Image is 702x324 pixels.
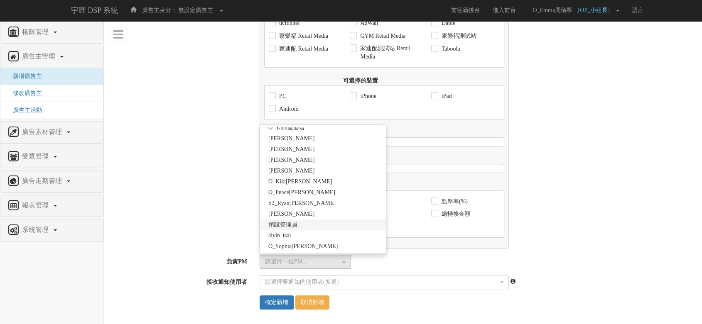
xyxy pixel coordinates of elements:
span: O_Peace[PERSON_NAME] [268,188,335,197]
label: 家樂福測試站 [439,32,476,40]
span: 廣告主身分： [142,7,177,13]
a: 受眾管理 [7,150,97,163]
span: 廣告素材管理 [20,128,66,135]
label: PC [277,92,286,100]
div: 請選擇要通知的使用者(多選) [265,278,498,286]
label: 點擊率(%) [439,197,468,206]
button: 請選擇一位PM... [260,255,351,269]
span: S2_Ryan[PERSON_NAME] [268,199,336,207]
label: ucfunnel [277,19,299,27]
a: 廣告素材管理 [7,126,97,139]
span: 廣告走期管理 [20,177,66,184]
span: [PERSON_NAME] [268,145,314,153]
label: Android [277,105,299,113]
a: 新增廣告主 [7,73,42,79]
button: Nothing selected [260,275,509,289]
span: 權限管理 [20,28,53,35]
span: O_Yann董晏君 [268,124,305,132]
span: alvin_tsai [268,231,291,240]
span: 廣告主管理 [20,53,59,60]
label: 可見欄位 [258,179,384,190]
label: 家速配測試站 Retail Media [358,44,418,61]
span: 受眾管理 [20,153,53,160]
div: 請選擇一位PM... [265,258,341,266]
span: O_Emma周儀寧 [528,7,577,13]
input: 確定新增 [260,295,294,309]
label: 接收通知使用者 [104,275,253,286]
span: [PERSON_NAME] [268,134,314,143]
span: [OP_小組長] [578,7,614,13]
a: 廣告主活動 [7,107,42,113]
a: 權限管理 [7,26,97,39]
span: 預設管理員 [268,221,297,229]
label: 家速配 Retail Media [277,45,328,53]
label: 負責PM [104,255,253,266]
span: 無設定廣告主 [178,7,213,13]
label: 可選擇的裝置 [258,74,384,85]
a: 廣告走期管理 [7,175,97,188]
a: 系統管理 [7,224,97,237]
span: 系統管理 [20,226,53,233]
a: 修改廣告主 [7,90,42,96]
label: GYM Retail Media [358,32,405,40]
label: Taboola [439,45,460,53]
a: 取消新增 [295,295,329,309]
label: iPhone [358,92,376,100]
label: 可見轉換類型 [258,153,384,164]
a: 廣告主管理 [7,50,97,63]
label: 家樂福 Retail Media [277,32,328,40]
label: Dable [439,19,455,27]
label: iPad [439,92,452,100]
span: [PERSON_NAME] [268,167,314,175]
a: 報表管理 [7,199,97,212]
span: [PERSON_NAME] [268,156,314,164]
span: O_Kiki[PERSON_NAME] [268,178,332,186]
label: 總轉換金額 [439,210,471,218]
span: O_Sophia[PERSON_NAME] [268,242,338,251]
label: 可選擇的素材標籤 [258,126,384,137]
span: 報表管理 [20,202,53,209]
label: AdWall [358,19,378,27]
span: [PERSON_NAME] [268,210,314,218]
